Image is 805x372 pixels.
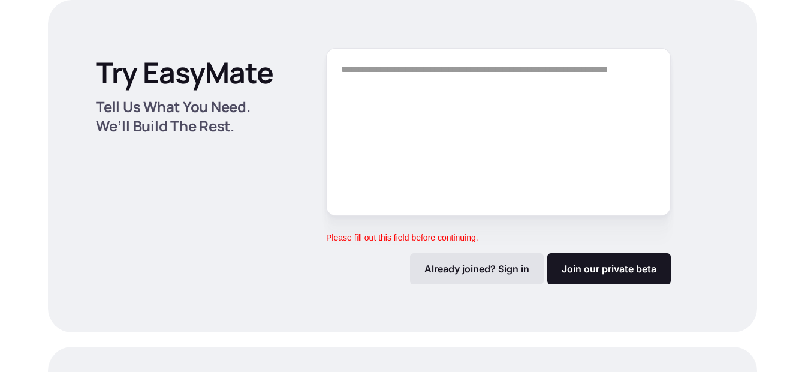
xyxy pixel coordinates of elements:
[547,253,671,284] a: Join our private beta
[424,263,529,275] p: Already joined? Sign in
[96,55,273,90] p: Try EasyMate
[96,97,287,136] p: Tell Us What You Need. We’ll Build The Rest.
[326,232,478,244] div: Please fill out this field before continuing.
[410,253,544,284] a: Already joined? Sign in
[326,48,671,284] form: Form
